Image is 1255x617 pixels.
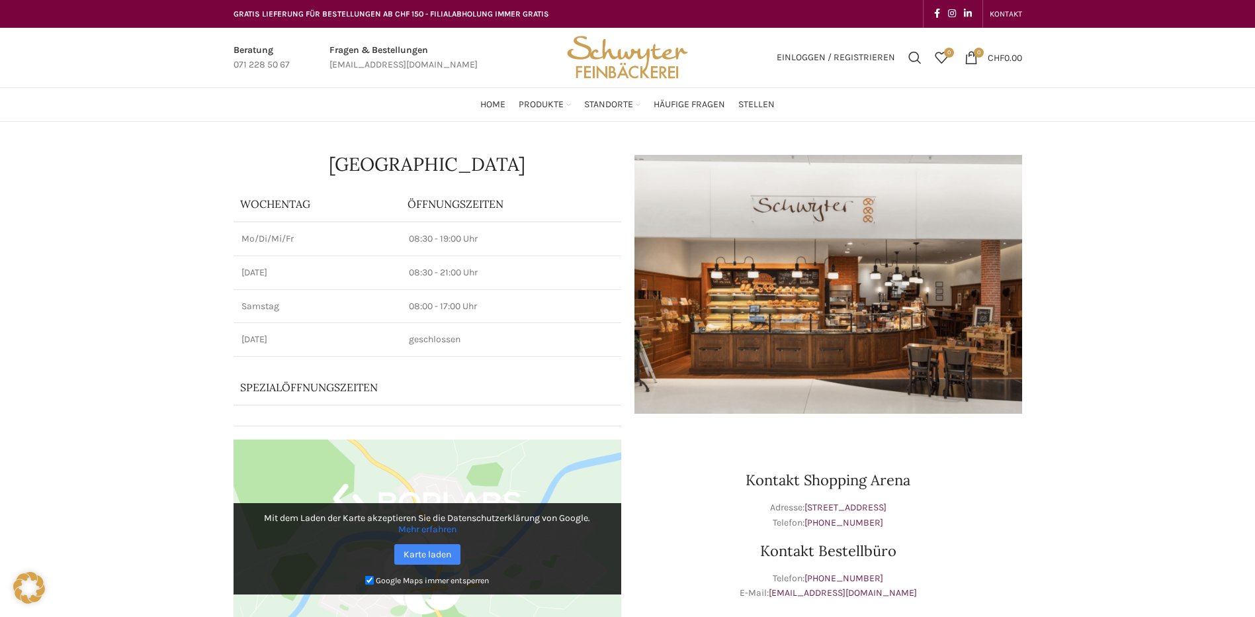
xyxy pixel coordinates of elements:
[738,91,775,118] a: Stellen
[804,502,887,513] a: [STREET_ADDRESS]
[654,99,725,111] span: Häufige Fragen
[329,43,478,73] a: Infobox link
[234,43,290,73] a: Infobox link
[988,52,1022,63] bdi: 0.00
[804,517,883,528] a: [PHONE_NUMBER]
[394,544,460,565] a: Karte laden
[480,91,505,118] a: Home
[409,266,613,279] p: 08:30 - 21:00 Uhr
[562,28,692,87] img: Bäckerei Schwyter
[928,44,955,71] div: Meine Wunschliste
[983,1,1029,27] div: Secondary navigation
[770,44,902,71] a: Einloggen / Registrieren
[634,571,1022,601] p: Telefon: E-Mail:
[930,5,944,23] a: Facebook social link
[234,155,621,173] h1: [GEOGRAPHIC_DATA]
[365,576,374,585] input: Google Maps immer entsperren
[777,53,895,62] span: Einloggen / Registrieren
[960,5,976,23] a: Linkedin social link
[519,91,571,118] a: Produkte
[240,380,578,395] p: Spezialöffnungszeiten
[241,333,394,346] p: [DATE]
[988,52,1004,63] span: CHF
[376,576,489,585] small: Google Maps immer entsperren
[902,44,928,71] a: Suchen
[804,573,883,584] a: [PHONE_NUMBER]
[769,587,917,598] a: [EMAIL_ADDRESS][DOMAIN_NAME]
[990,1,1022,27] a: KONTAKT
[654,91,725,118] a: Häufige Fragen
[974,48,984,58] span: 0
[928,44,955,71] a: 0
[234,9,549,19] span: GRATIS LIEFERUNG FÜR BESTELLUNGEN AB CHF 150 - FILIALABHOLUNG IMMER GRATIS
[634,473,1022,487] h3: Kontakt Shopping Arena
[241,300,394,313] p: Samstag
[584,91,640,118] a: Standorte
[562,51,692,62] a: Site logo
[240,197,395,211] p: Wochentag
[584,99,633,111] span: Standorte
[243,512,612,535] p: Mit dem Laden der Karte akzeptieren Sie die Datenschutzerklärung von Google.
[409,333,613,346] p: geschlossen
[408,197,614,211] p: ÖFFNUNGSZEITEN
[634,544,1022,558] h3: Kontakt Bestellbüro
[634,500,1022,530] p: Adresse: Telefon:
[990,9,1022,19] span: KONTAKT
[409,300,613,313] p: 08:00 - 17:00 Uhr
[944,5,960,23] a: Instagram social link
[398,524,456,535] a: Mehr erfahren
[241,266,394,279] p: [DATE]
[227,91,1029,118] div: Main navigation
[944,48,954,58] span: 0
[241,232,394,246] p: Mo/Di/Mi/Fr
[958,44,1029,71] a: 0 CHF0.00
[409,232,613,246] p: 08:30 - 19:00 Uhr
[519,99,564,111] span: Produkte
[480,99,505,111] span: Home
[738,99,775,111] span: Stellen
